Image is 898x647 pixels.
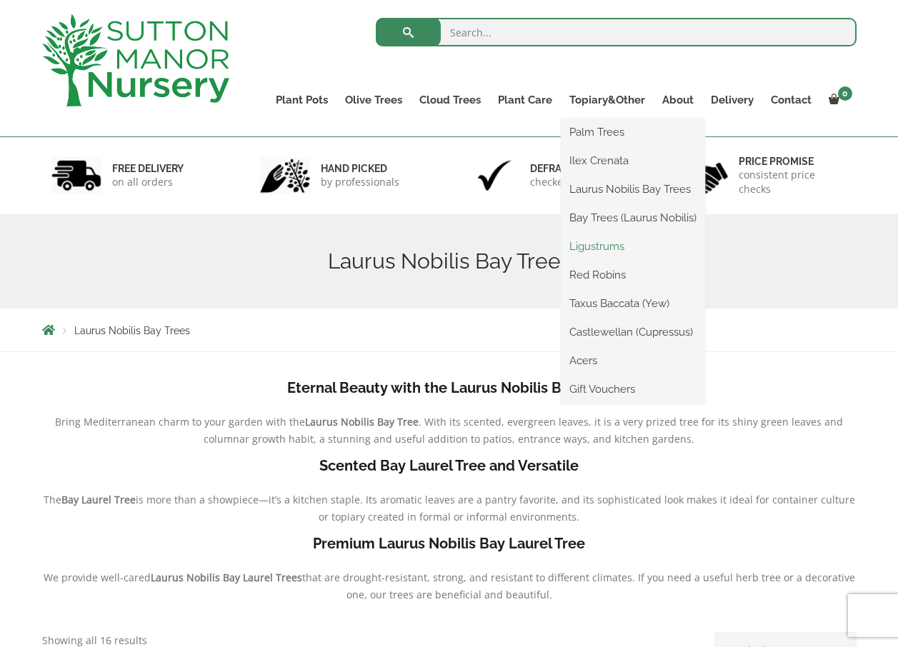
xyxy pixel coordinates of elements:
[55,415,305,428] span: Bring Mediterranean charm to your garden with the
[313,535,585,552] b: Premium Laurus Nobilis Bay Laurel Tree
[739,168,847,196] p: consistent price checks
[820,90,857,110] a: 0
[530,162,624,175] h6: Defra approved
[411,90,489,110] a: Cloud Trees
[561,150,705,171] a: Ilex Crenata
[319,457,579,474] b: Scented Bay Laurel Tree and Versatile
[561,207,705,229] a: Bay Trees (Laurus Nobilis)
[287,379,611,396] b: Eternal Beauty with the Laurus Nobilis Bay Tree
[42,324,857,336] nav: Breadcrumbs
[561,293,705,314] a: Taxus Baccata (Yew)
[321,162,399,175] h6: hand picked
[136,493,855,523] span: is more than a showpiece—it’s a kitchen staple. Its aromatic leaves are a pantry favorite, and it...
[762,90,820,110] a: Contact
[561,179,705,200] a: Laurus Nobilis Bay Trees
[204,415,843,446] span: . With its scented, evergreen leaves, it is a very prized tree for its shiny green leaves and col...
[469,157,519,194] img: 3.jpg
[112,175,184,189] p: on all orders
[702,90,762,110] a: Delivery
[489,90,561,110] a: Plant Care
[530,175,624,189] p: checked & Licensed
[302,571,855,601] span: that are drought-resistant, strong, and resistant to different climates. If you need a useful her...
[376,18,857,46] input: Search...
[42,249,857,274] h1: Laurus Nobilis Bay Trees
[321,175,399,189] p: by professionals
[44,571,151,584] span: We provide well-cared
[305,415,419,428] b: Laurus Nobilis Bay Tree
[561,236,705,257] a: Ligustrums
[838,86,852,101] span: 0
[42,14,229,106] img: logo
[267,90,336,110] a: Plant Pots
[260,157,310,194] img: 2.jpg
[561,321,705,343] a: Castlewellan (Cupressus)
[561,90,654,110] a: Topiary&Other
[561,264,705,286] a: Red Robins
[61,493,136,506] b: Bay Laurel Tree
[739,155,847,168] h6: Price promise
[561,121,705,143] a: Palm Trees
[51,157,101,194] img: 1.jpg
[74,325,190,336] span: Laurus Nobilis Bay Trees
[654,90,702,110] a: About
[112,162,184,175] h6: FREE DELIVERY
[44,493,61,506] span: The
[561,378,705,400] a: Gift Vouchers
[151,571,302,584] b: Laurus Nobilis Bay Laurel Trees
[561,350,705,371] a: Acers
[336,90,411,110] a: Olive Trees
